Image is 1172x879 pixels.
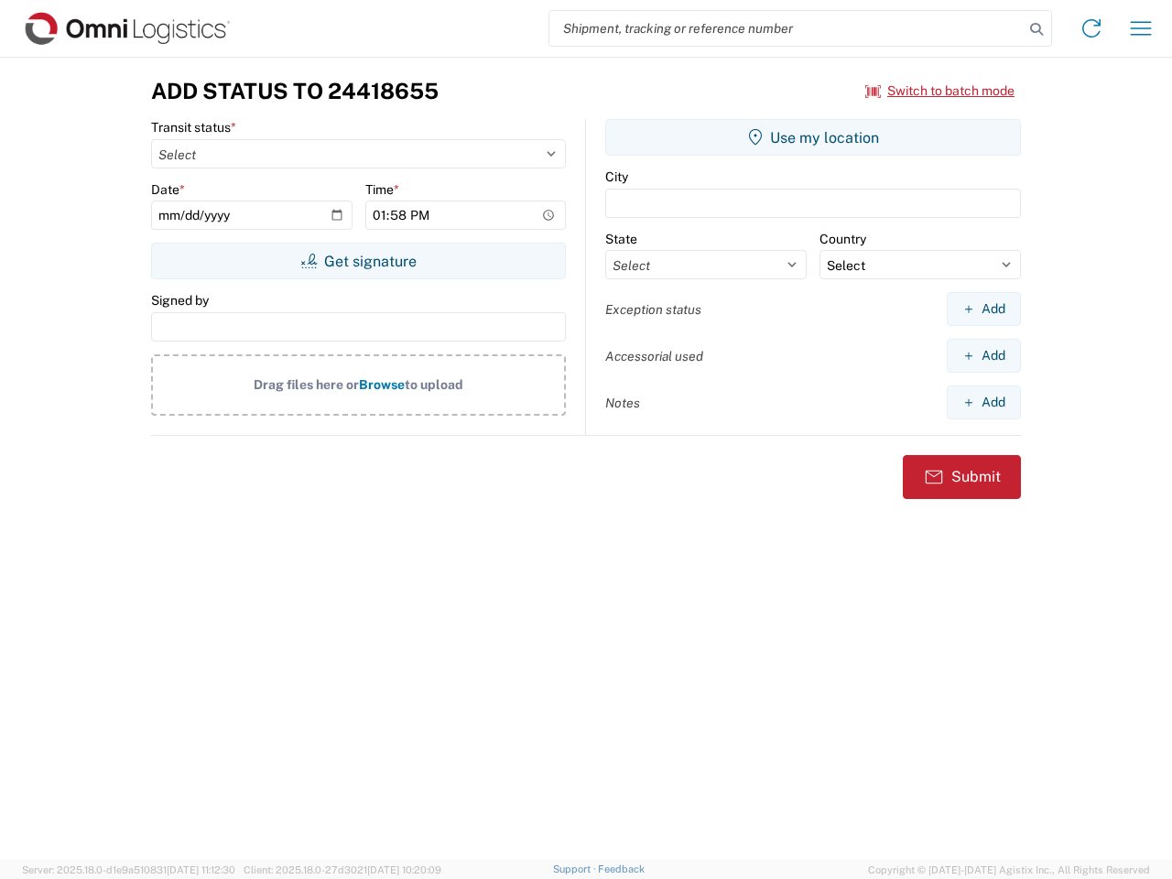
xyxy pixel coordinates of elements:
[947,292,1021,326] button: Add
[819,231,866,247] label: Country
[151,292,209,309] label: Signed by
[22,864,235,875] span: Server: 2025.18.0-d1e9a510831
[151,119,236,136] label: Transit status
[359,377,405,392] span: Browse
[151,181,185,198] label: Date
[903,455,1021,499] button: Submit
[605,395,640,411] label: Notes
[605,301,701,318] label: Exception status
[598,863,645,874] a: Feedback
[244,864,441,875] span: Client: 2025.18.0-27d3021
[868,862,1150,878] span: Copyright © [DATE]-[DATE] Agistix Inc., All Rights Reserved
[605,348,703,364] label: Accessorial used
[365,181,399,198] label: Time
[605,119,1021,156] button: Use my location
[605,168,628,185] label: City
[605,231,637,247] label: State
[151,78,439,104] h3: Add Status to 24418655
[151,243,566,279] button: Get signature
[167,864,235,875] span: [DATE] 11:12:30
[947,385,1021,419] button: Add
[865,76,1015,106] button: Switch to batch mode
[405,377,463,392] span: to upload
[549,11,1024,46] input: Shipment, tracking or reference number
[947,339,1021,373] button: Add
[254,377,359,392] span: Drag files here or
[367,864,441,875] span: [DATE] 10:20:09
[553,863,599,874] a: Support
